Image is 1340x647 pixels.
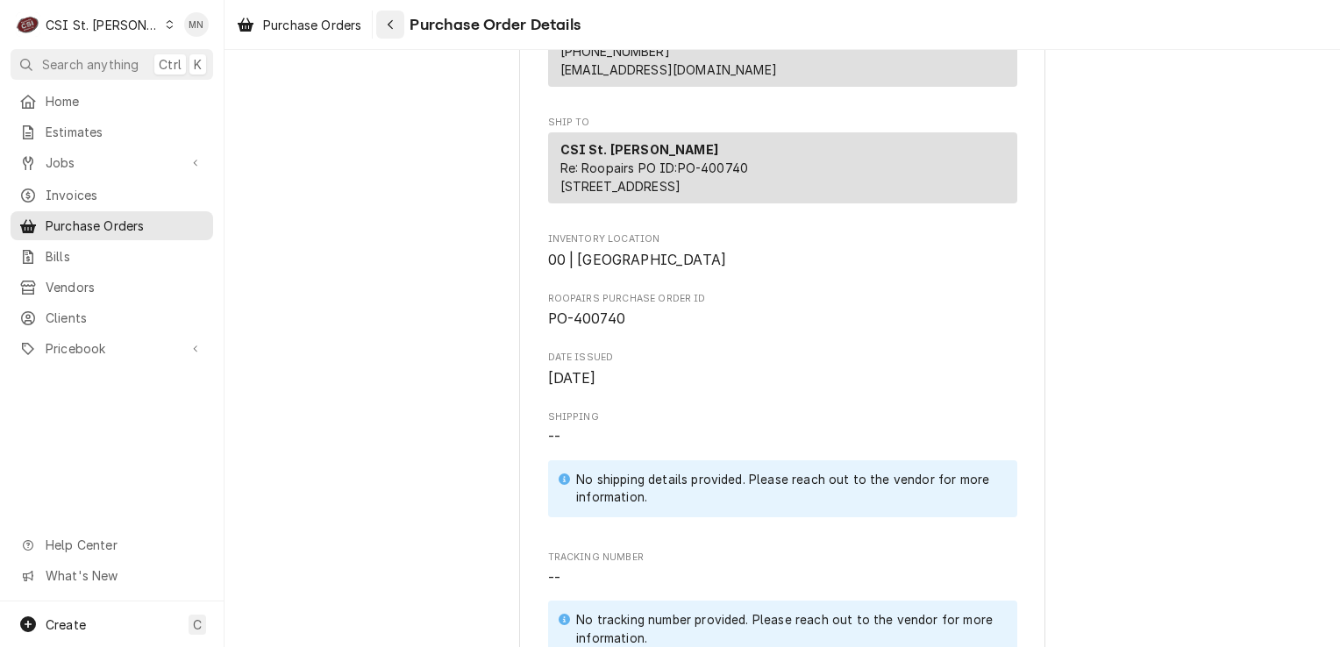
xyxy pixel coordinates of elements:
span: -- [548,570,560,587]
span: Bills [46,247,204,266]
span: K [194,55,202,74]
a: Go to Help Center [11,530,213,559]
span: Ship To [548,116,1017,130]
a: Vendors [11,273,213,302]
span: -- [548,429,560,445]
span: Invoices [46,186,204,204]
div: Ship To [548,132,1017,203]
a: Go to Pricebook [11,334,213,363]
span: Ctrl [159,55,182,74]
a: Invoices [11,181,213,210]
span: Date Issued [548,368,1017,389]
span: Shipping [548,410,1017,424]
span: [STREET_ADDRESS] [560,179,681,194]
button: Search anythingCtrlK [11,49,213,80]
span: Inventory Location [548,232,1017,246]
div: MN [184,12,209,37]
span: Estimates [46,123,204,141]
span: [DATE] [548,370,596,387]
span: 00 | [GEOGRAPHIC_DATA] [548,252,727,268]
div: No shipping details provided. Please reach out to the vendor for more information. [576,471,999,507]
span: Re: Roopairs PO ID: PO-400740 [560,160,749,175]
span: C [193,615,202,634]
div: Shipping [548,410,1017,530]
span: Shipping [548,427,1017,530]
a: Purchase Orders [230,11,368,39]
span: Jobs [46,153,178,172]
span: Search anything [42,55,139,74]
span: What's New [46,566,203,585]
button: Navigate back [376,11,404,39]
span: Purchase Orders [46,217,204,235]
div: Purchase Order Ship To [548,116,1017,211]
span: Purchase Orders [263,16,361,34]
a: Purchase Orders [11,211,213,240]
a: Go to Jobs [11,148,213,177]
a: Bills [11,242,213,271]
span: Tracking Number [548,551,1017,565]
span: PO-400740 [548,310,625,327]
div: No tracking number provided. Please reach out to the vendor for more information. [576,611,999,647]
span: Help Center [46,536,203,554]
strong: CSI St. [PERSON_NAME] [560,142,718,157]
div: CSI St. [PERSON_NAME] [46,16,160,34]
div: Melissa Nehls's Avatar [184,12,209,37]
span: Inventory Location [548,250,1017,271]
a: [EMAIL_ADDRESS][DOMAIN_NAME] [560,62,777,77]
span: Purchase Order Details [404,13,581,37]
a: Estimates [11,117,213,146]
a: Home [11,87,213,116]
div: C [16,12,40,37]
span: Roopairs Purchase Order ID [548,292,1017,306]
div: Date Issued [548,351,1017,388]
a: Go to What's New [11,561,213,590]
div: Roopairs Purchase Order ID [548,292,1017,330]
a: Clients [11,303,213,332]
span: Home [46,92,204,110]
div: Ship To [548,132,1017,210]
span: Pricebook [46,339,178,358]
div: Inventory Location [548,232,1017,270]
span: Roopairs Purchase Order ID [548,309,1017,330]
span: Vendors [46,278,204,296]
div: CSI St. Louis's Avatar [16,12,40,37]
span: Create [46,617,86,632]
span: Date Issued [548,351,1017,365]
a: [PHONE_NUMBER] [560,44,670,59]
span: Clients [46,309,204,327]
